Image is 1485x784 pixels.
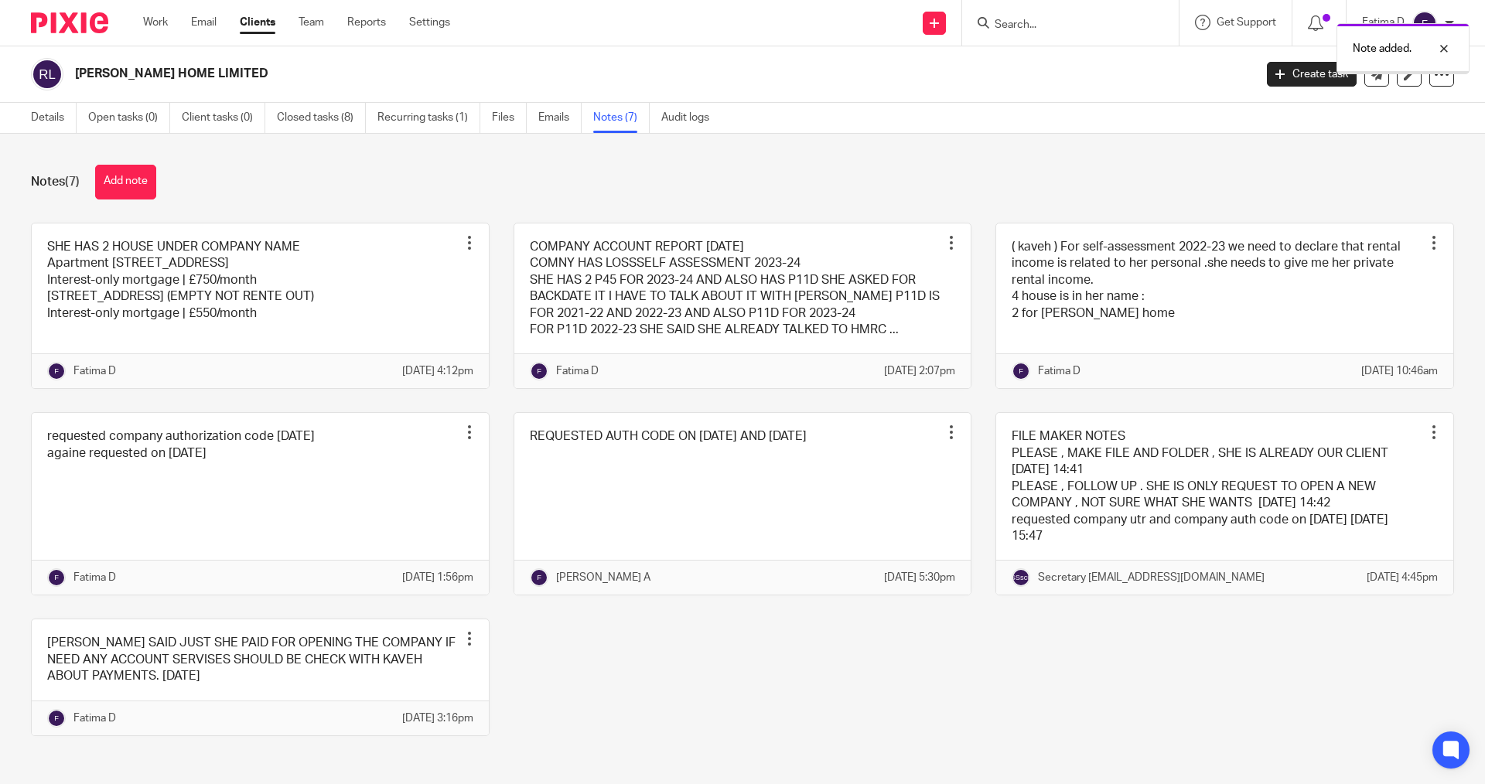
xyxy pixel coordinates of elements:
img: svg%3E [1412,11,1437,36]
a: Reports [347,15,386,30]
a: Team [299,15,324,30]
img: svg%3E [530,568,548,587]
img: svg%3E [31,58,63,90]
h2: [PERSON_NAME] HOME LIMITED [75,66,1010,82]
a: Clients [240,15,275,30]
p: [DATE] 4:45pm [1367,570,1438,585]
a: Notes (7) [593,103,650,133]
p: Fatima D [73,711,116,726]
a: Email [191,15,217,30]
span: (7) [65,176,80,188]
p: [DATE] 1:56pm [402,570,473,585]
a: Audit logs [661,103,721,133]
img: svg%3E [1012,362,1030,380]
img: svg%3E [47,568,66,587]
h1: Notes [31,174,80,190]
img: Pixie [31,12,108,33]
p: [DATE] 4:12pm [402,363,473,379]
a: Create task [1267,62,1357,87]
p: [DATE] 2:07pm [884,363,955,379]
img: svg%3E [47,709,66,728]
p: Secretary [EMAIL_ADDRESS][DOMAIN_NAME] [1038,570,1265,585]
p: [DATE] 10:46am [1361,363,1438,379]
a: Client tasks (0) [182,103,265,133]
p: [PERSON_NAME] A [556,570,650,585]
p: Fatima D [73,570,116,585]
img: svg%3E [1012,568,1030,587]
a: Emails [538,103,582,133]
p: [DATE] 3:16pm [402,711,473,726]
img: svg%3E [530,362,548,380]
a: Work [143,15,168,30]
button: Add note [95,165,156,199]
p: Fatima D [1038,363,1080,379]
a: Details [31,103,77,133]
a: Files [492,103,527,133]
a: Closed tasks (8) [277,103,366,133]
img: svg%3E [47,362,66,380]
p: Note added. [1353,41,1412,56]
p: Fatima D [556,363,599,379]
a: Settings [409,15,450,30]
p: [DATE] 5:30pm [884,570,955,585]
a: Recurring tasks (1) [377,103,480,133]
p: Fatima D [73,363,116,379]
a: Open tasks (0) [88,103,170,133]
